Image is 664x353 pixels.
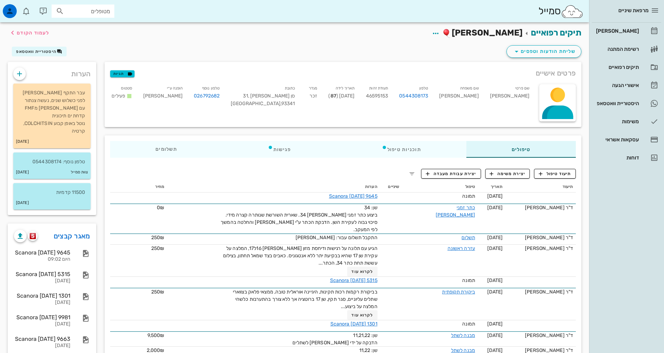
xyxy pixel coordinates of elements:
div: ד"ר [PERSON_NAME] [508,234,573,241]
a: Scanora [DATE] 5315 [330,277,377,283]
span: מרפאת שיניים [618,7,649,14]
span: 250₪ [151,245,164,251]
span: תמונה [462,321,475,327]
div: ד"ר [PERSON_NAME] [508,288,573,296]
div: Scanora [DATE] 1301 [14,292,70,299]
a: עסקאות אשראי [592,131,661,148]
p: טלפון נוסף: 0544308174 [19,158,85,166]
span: [DATE] [487,321,503,327]
div: Scanora [DATE] 9645 [14,249,70,256]
span: בביקורת רקמות רכות תקינות, היגיינה אוראלית טובה, ממצאי פלאק בצווארי שתלים עליוניים, סגר תקין, שן ... [233,289,377,309]
th: תאריך [478,181,506,193]
div: היום 09:02 [14,257,70,262]
small: מגדר [309,86,317,91]
div: ד"ר [PERSON_NAME] [508,332,573,339]
span: [DATE] [487,235,503,241]
span: שליחת הודעות וטפסים [512,47,575,56]
span: יצירת עבודת מעבדה [426,171,476,177]
a: מאגר קבצים [54,230,90,242]
div: עסקאות אשראי [595,137,639,142]
span: תגיות [113,71,131,77]
a: 0544308173 [399,92,428,100]
div: אישורי הגעה [595,83,639,88]
small: הופנה ע״י [167,86,183,91]
a: עזרה ראשונה [448,245,475,251]
span: לעמוד הקודם [17,30,49,36]
div: Scanora [DATE] 9981 [14,314,70,321]
a: תיקים רפואיים [592,59,661,76]
a: כתר זמני [PERSON_NAME] [436,205,475,218]
small: שם פרטי [515,86,529,91]
span: פעילים [112,93,125,99]
div: סמייל [539,4,583,19]
small: [DATE] [16,199,29,207]
div: [PERSON_NAME] [434,83,484,112]
div: משימות [595,119,639,124]
span: תיעוד טיפול [539,171,571,177]
div: [PERSON_NAME] [595,28,639,34]
div: [DATE] [14,300,70,306]
th: טיפול [402,181,478,193]
div: תיקים רפואיים [595,64,639,70]
span: תמונה [462,277,475,283]
span: 250₪ [151,289,164,295]
small: כתובת [285,86,295,91]
th: תיעוד [505,181,576,193]
span: פרטים אישיים [536,68,576,79]
div: טיפולים [466,141,576,158]
div: [PERSON_NAME] [484,83,535,112]
strong: 87 [330,93,336,99]
span: תג [21,6,25,10]
span: לקרוא עוד [351,313,373,317]
span: [PERSON_NAME] [452,28,522,38]
span: התקבל תשלום עבור: [PERSON_NAME] [296,235,377,241]
img: SmileCloud logo [561,5,583,18]
span: [DATE] [487,289,503,295]
img: ballon.2b982a8d.png [443,29,452,38]
small: סטטוס [121,86,132,91]
span: תמונה [462,193,475,199]
button: יצירת משימה [485,169,530,179]
div: Scanora [DATE] 9663 [14,336,70,342]
span: [DATE] [487,332,503,338]
th: הערות [167,181,380,193]
span: 0₪ [157,205,164,211]
span: [DATE] [487,205,503,211]
div: רשימת המתנה [595,46,639,52]
span: 93341 [281,101,295,107]
div: [DATE] [14,321,70,327]
div: היסטוריית וואטסאפ [595,101,639,106]
span: [DATE] [487,277,503,283]
a: דוחות [592,149,661,166]
button: יצירת עבודת מעבדה [421,169,481,179]
button: תיעוד טיפול [534,169,576,179]
a: תיקים רפואיים [531,28,581,38]
small: תעודת זהות [369,86,388,91]
span: יצירת משימה [490,171,525,177]
button: לקרוא עוד [347,310,377,320]
small: [DATE] [16,168,29,176]
a: [PERSON_NAME] [592,23,661,39]
th: מחיר [110,181,167,193]
a: אישורי הגעה [592,77,661,94]
div: [PERSON_NAME] [138,83,188,112]
a: 026792682 [194,92,220,100]
div: ד"ר [PERSON_NAME] [508,204,573,211]
a: רשימת המתנה [592,41,661,57]
span: , [281,101,281,107]
small: [DATE] [16,138,29,146]
th: שיניים [380,181,402,193]
a: תשלום [461,235,475,241]
span: [DATE] ( ) [328,93,354,99]
span: היסטוריית וואטסאפ [16,49,56,54]
div: Scanora [DATE] 5315 [14,271,70,277]
a: ביקורת תקופתית [442,289,475,295]
span: [DATE] [487,193,503,199]
div: זכר [301,83,323,112]
span: [GEOGRAPHIC_DATA] [231,101,281,107]
div: דוחות [595,155,639,160]
a: משימות [592,113,661,130]
img: scanora logo [30,233,36,239]
span: 46595153 [366,93,388,99]
a: היסטוריית וואטסאפ [592,95,661,112]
